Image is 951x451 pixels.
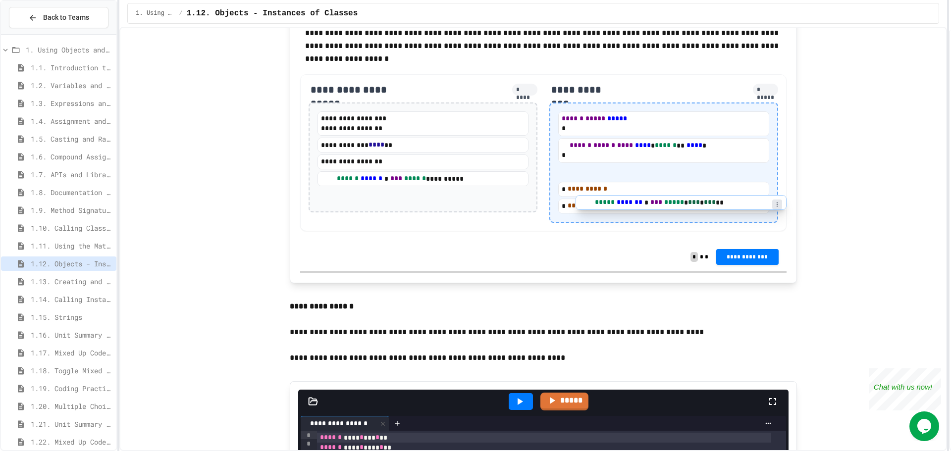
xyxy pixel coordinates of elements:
[31,365,112,376] span: 1.18. Toggle Mixed Up or Write Code Practice 1.1-1.6
[136,9,175,17] span: 1. Using Objects and Methods
[31,62,112,73] span: 1.1. Introduction to Algorithms, Programming, and Compilers
[31,419,112,429] span: 1.21. Unit Summary 1b (1.7-1.15)
[31,312,112,322] span: 1.15. Strings
[9,7,108,28] button: Back to Teams
[31,134,112,144] span: 1.5. Casting and Ranges of Values
[31,437,112,447] span: 1.22. Mixed Up Code Practice 1b (1.7-1.15)
[31,98,112,108] span: 1.3. Expressions and Output [New]
[31,330,112,340] span: 1.16. Unit Summary 1a (1.1-1.6)
[179,9,182,17] span: /
[909,411,941,441] iframe: chat widget
[31,151,112,162] span: 1.6. Compound Assignment Operators
[31,401,112,411] span: 1.20. Multiple Choice Exercises for Unit 1a (1.1-1.6)
[43,12,89,23] span: Back to Teams
[31,80,112,91] span: 1.2. Variables and Data Types
[31,294,112,304] span: 1.14. Calling Instance Methods
[31,223,112,233] span: 1.10. Calling Class Methods
[26,45,112,55] span: 1. Using Objects and Methods
[31,116,112,126] span: 1.4. Assignment and Input
[31,348,112,358] span: 1.17. Mixed Up Code Practice 1.1-1.6
[31,241,112,251] span: 1.11. Using the Math Class
[31,276,112,287] span: 1.13. Creating and Initializing Objects: Constructors
[31,169,112,180] span: 1.7. APIs and Libraries
[31,205,112,215] span: 1.9. Method Signatures
[869,368,941,410] iframe: chat widget
[31,258,112,269] span: 1.12. Objects - Instances of Classes
[31,187,112,198] span: 1.8. Documentation with Comments and Preconditions
[187,7,358,19] span: 1.12. Objects - Instances of Classes
[31,383,112,394] span: 1.19. Coding Practice 1a (1.1-1.6)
